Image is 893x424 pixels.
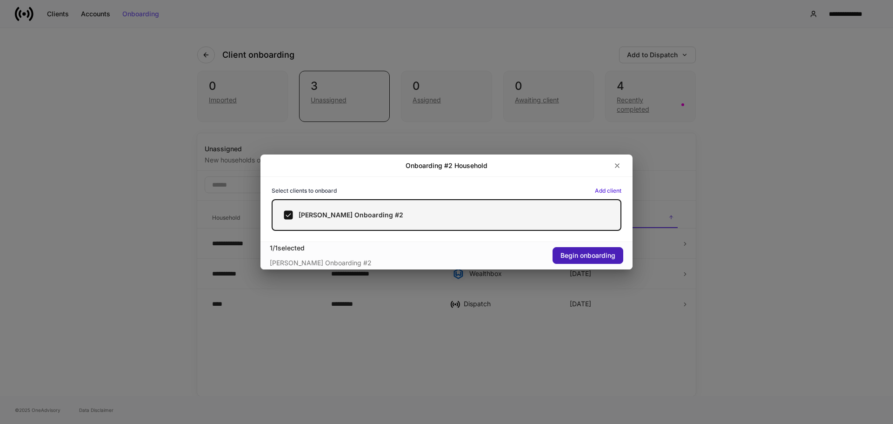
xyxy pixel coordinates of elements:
[272,186,337,195] h6: Select clients to onboard
[272,199,621,231] label: [PERSON_NAME] Onboarding #2
[299,210,403,220] h5: [PERSON_NAME] Onboarding #2
[406,161,487,170] h2: Onboarding #2 Household
[270,253,446,268] div: [PERSON_NAME] Onboarding #2
[553,247,623,264] button: Begin onboarding
[270,243,446,253] div: 1 / 1 selected
[560,252,615,259] div: Begin onboarding
[595,188,621,194] button: Add client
